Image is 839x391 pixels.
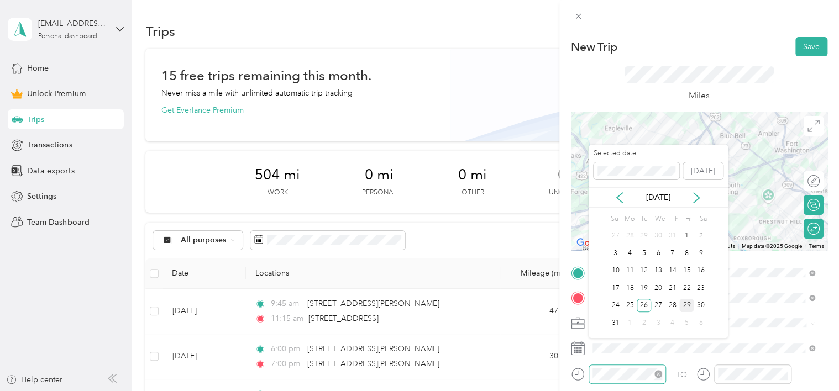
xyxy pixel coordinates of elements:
div: Su [609,212,619,227]
iframe: Everlance-gr Chat Button Frame [777,329,839,391]
div: 28 [665,299,680,313]
div: 28 [622,229,637,243]
div: Mo [623,212,635,227]
img: Google [574,236,610,250]
div: Th [669,212,679,227]
div: 30 [651,229,665,243]
div: 10 [609,264,623,278]
div: Fr [683,212,694,227]
div: 3 [651,316,665,330]
div: 3 [609,246,623,260]
div: 6 [651,246,665,260]
div: Sa [698,212,708,227]
div: 29 [679,299,694,313]
p: [DATE] [635,192,681,203]
div: 17 [609,281,623,295]
div: 2 [694,229,708,243]
div: 19 [637,281,651,295]
div: 27 [651,299,665,313]
div: 25 [622,299,637,313]
div: 30 [694,299,708,313]
div: 11 [622,264,637,278]
div: 24 [609,299,623,313]
div: 9 [694,246,708,260]
div: 31 [665,229,680,243]
p: New Trip [571,39,617,55]
div: 14 [665,264,680,278]
span: close-circle [654,370,662,378]
button: Save [795,37,827,56]
div: 23 [694,281,708,295]
div: 5 [637,246,651,260]
div: 5 [679,316,694,330]
div: 18 [622,281,637,295]
div: 22 [679,281,694,295]
div: 6 [694,316,708,330]
div: 29 [637,229,651,243]
div: 8 [679,246,694,260]
div: 26 [637,299,651,313]
div: 4 [665,316,680,330]
div: TO [676,369,687,381]
div: 13 [651,264,665,278]
div: 1 [622,316,637,330]
div: Tu [638,212,649,227]
p: Miles [689,89,710,103]
label: Selected date [594,149,679,158]
div: We [653,212,665,227]
div: 4 [622,246,637,260]
div: 21 [665,281,680,295]
div: 16 [694,264,708,278]
span: Map data ©2025 Google [742,243,802,249]
div: 2 [637,316,651,330]
div: 15 [679,264,694,278]
div: 7 [665,246,680,260]
div: 1 [679,229,694,243]
div: 20 [651,281,665,295]
a: Open this area in Google Maps (opens a new window) [574,236,610,250]
div: 27 [609,229,623,243]
div: 12 [637,264,651,278]
div: 31 [609,316,623,330]
button: [DATE] [683,162,723,180]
